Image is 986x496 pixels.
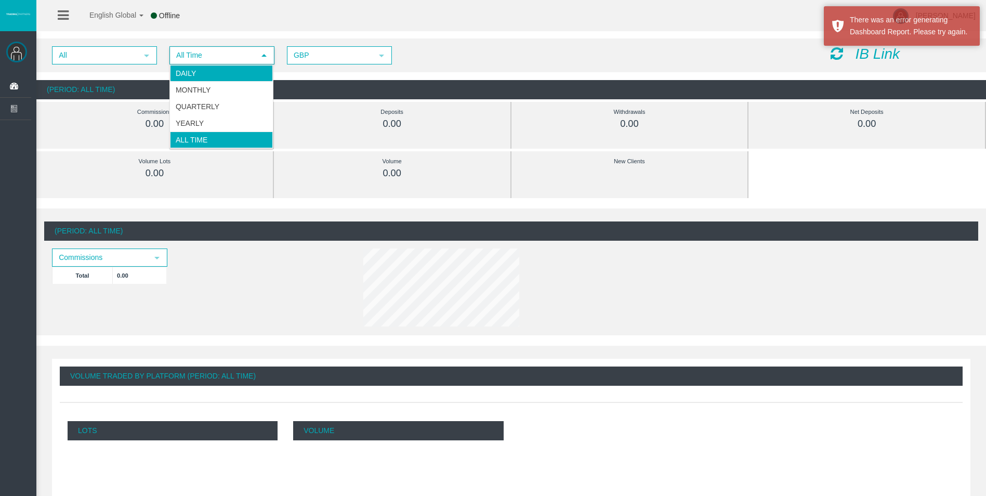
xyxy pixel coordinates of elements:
[68,421,278,440] p: Lots
[159,11,180,20] span: Offline
[855,46,900,62] i: IB Link
[60,155,249,167] div: Volume Lots
[377,51,386,60] span: select
[60,167,249,179] div: 0.00
[60,367,963,386] div: Volume Traded By Platform (Period: All Time)
[170,65,273,82] li: Daily
[831,46,843,61] i: Reload Dashboard
[170,115,273,132] li: Yearly
[297,155,487,167] div: Volume
[53,250,148,266] span: Commissions
[142,51,151,60] span: select
[170,132,273,148] li: All Time
[772,118,962,130] div: 0.00
[288,47,372,63] span: GBP
[113,267,167,284] td: 0.00
[5,12,31,16] img: logo.svg
[297,167,487,179] div: 0.00
[36,80,986,99] div: (Period: All Time)
[170,47,255,63] span: All Time
[850,14,972,38] div: There was an error generating Dashboard Report. Please try again.
[170,82,273,98] li: Monthly
[53,47,137,63] span: All
[535,118,725,130] div: 0.00
[535,155,725,167] div: New Clients
[60,118,249,130] div: 0.00
[260,51,268,60] span: select
[60,106,249,118] div: Commissions
[297,118,487,130] div: 0.00
[153,254,161,262] span: select
[44,221,978,241] div: (Period: All Time)
[52,267,113,284] td: Total
[170,98,273,115] li: Quarterly
[772,106,962,118] div: Net Deposits
[535,106,725,118] div: Withdrawals
[293,421,503,440] p: Volume
[297,106,487,118] div: Deposits
[76,11,136,19] span: English Global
